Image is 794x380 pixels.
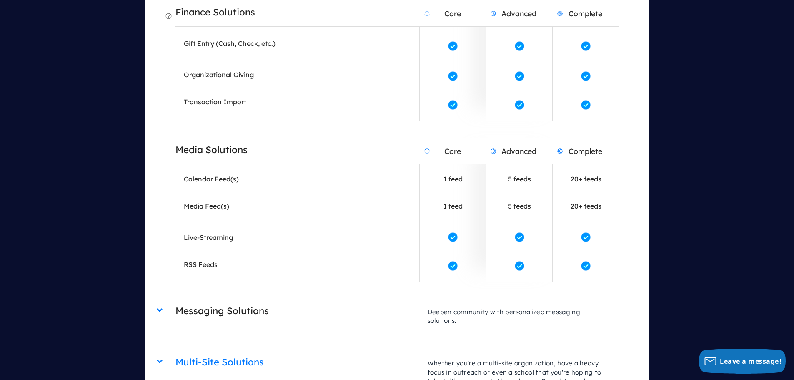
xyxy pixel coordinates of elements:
span: 1 feed [443,173,463,185]
h2: Complete [553,0,619,26]
span: 20+ feeds [571,173,601,185]
h2: Messaging Solutions [175,300,419,322]
h2: Multi-Site Solutions [175,352,419,373]
em: Calendar Feed(s) [184,175,239,183]
em: Transaction Import [184,98,246,106]
em: Organizational Giving [184,70,254,79]
em: Gift Entry (Cash, Check, etc.) [184,39,276,48]
h2: Core [420,0,486,26]
span: Leave a message! [720,357,781,366]
button: Leave a message! [699,349,786,374]
h2: Media Solutions [175,139,419,161]
h2: Complete [553,138,619,164]
span: 1 feed [443,202,463,214]
em: RSS Feeds [184,260,218,269]
h2: Core [420,138,486,164]
em: Live-Streaming [184,233,233,242]
h2: Finance Solutions [175,2,419,23]
span: 5 feeds [508,173,531,185]
span: 5 feeds [508,202,531,214]
em: Media Feed(s) [184,202,229,210]
h2: Advanced [486,0,552,26]
h2: Advanced [486,138,552,164]
p: Deepen community with personalized messaging solutions. [419,299,619,334]
span: 20+ feeds [571,202,601,214]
